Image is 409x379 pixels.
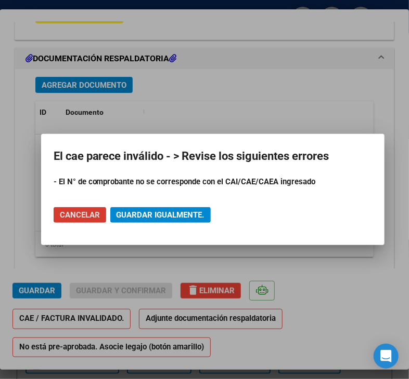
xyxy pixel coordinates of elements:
[110,207,211,223] button: Guardar igualmente.
[117,210,204,220] span: Guardar igualmente.
[54,146,372,166] h2: El cae parece inválido - > Revise los siguientes errores
[54,207,106,223] button: Cancelar
[60,210,100,220] span: Cancelar
[374,344,399,369] div: Open Intercom Messenger
[54,177,316,186] strong: - El N° de comprobante no se corresponde con el CAI/CAE/CAEA ingresado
